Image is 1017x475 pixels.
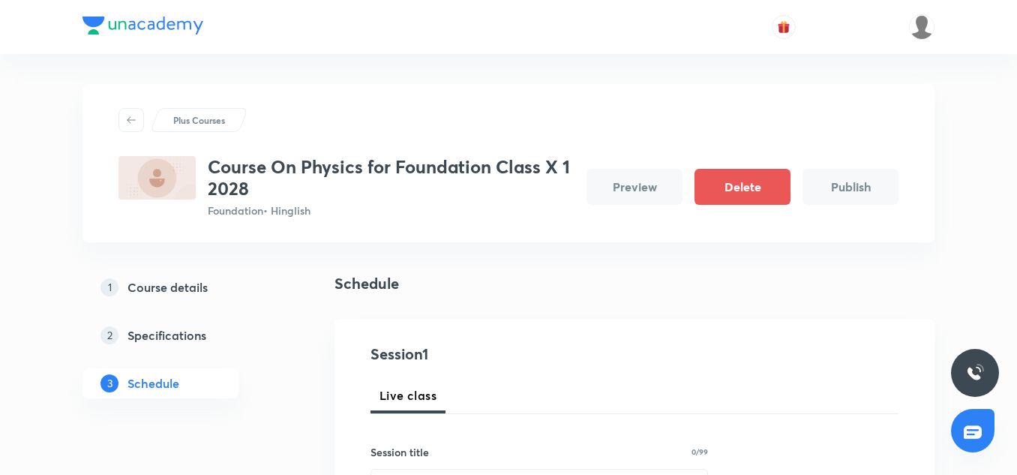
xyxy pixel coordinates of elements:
[694,169,790,205] button: Delete
[82,17,203,38] a: Company Logo
[586,169,682,205] button: Preview
[173,113,225,127] p: Plus Courses
[802,169,898,205] button: Publish
[370,444,429,460] h6: Session title
[777,20,790,34] img: avatar
[379,386,436,404] span: Live class
[127,374,179,392] h5: Schedule
[127,278,208,296] h5: Course details
[772,15,796,39] button: avatar
[909,14,934,40] img: Arpit Srivastava
[100,326,118,344] p: 2
[82,17,203,35] img: Company Logo
[100,374,118,392] p: 3
[208,156,574,200] h3: Course On Physics for Foundation Class X 1 2028
[100,278,118,296] p: 1
[208,203,574,218] p: Foundation • Hinglish
[370,343,644,365] h4: Session 1
[82,272,286,302] a: 1Course details
[118,156,196,200] img: B6047941-22B4-4447-AE64-F9DA4B7EED40_plus.png
[334,272,399,295] h4: Schedule
[966,364,984,382] img: ttu
[127,326,206,344] h5: Specifications
[82,320,286,350] a: 2Specifications
[691,448,708,455] p: 0/99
